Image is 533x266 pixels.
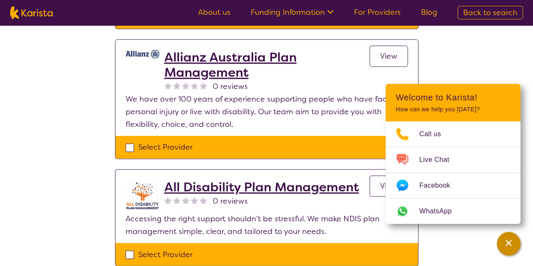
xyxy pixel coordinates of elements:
img: nonereviewstar [164,196,171,204]
p: Accessing the right support shouldn’t be stressful. We make NDIS plan management simple, clear, a... [126,212,408,238]
img: Karista logo [10,6,53,19]
img: nonereviewstar [182,82,189,89]
img: nonereviewstar [200,82,207,89]
img: nonereviewstar [164,82,171,89]
img: nonereviewstar [173,82,180,89]
span: 0 reviews [213,80,248,93]
ul: Choose channel [386,121,520,224]
span: View [380,181,397,191]
a: View [370,46,408,67]
a: Web link opens in a new tab. [386,199,520,224]
div: Channel Menu [386,84,520,224]
a: Blog [421,7,437,17]
span: Back to search [463,8,517,18]
h2: Welcome to Karista! [396,92,510,102]
a: Back to search [458,6,523,19]
span: Facebook [419,179,460,192]
a: About us [198,7,230,17]
img: nonereviewstar [200,196,207,204]
span: View [380,51,397,61]
button: Channel Menu [497,232,520,255]
span: Call us [419,128,451,140]
a: Funding Information [251,7,334,17]
img: nonereviewstar [173,196,180,204]
a: Allianz Australia Plan Management [164,50,370,80]
img: nonereviewstar [182,196,189,204]
p: How can we help you [DATE]? [396,106,510,113]
img: rr7gtpqyd7oaeufumguf.jpg [126,50,159,58]
span: 0 reviews [213,195,248,207]
p: We have over 100 years of experience supporting people who have faced a personal injury or live w... [126,93,408,131]
span: Live Chat [419,153,459,166]
img: at5vqv0lot2lggohlylh.jpg [126,180,159,212]
a: View [370,175,408,196]
a: All Disability Plan Management [164,180,359,195]
span: WhatsApp [419,205,462,218]
img: nonereviewstar [191,196,198,204]
a: For Providers [354,7,401,17]
img: nonereviewstar [191,82,198,89]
